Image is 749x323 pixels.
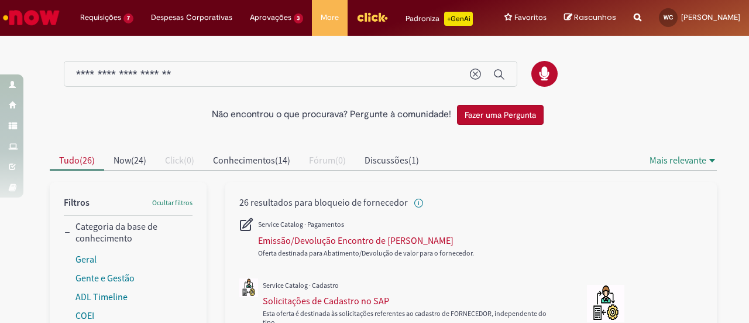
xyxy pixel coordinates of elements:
[514,12,547,23] span: Favoritos
[321,12,339,23] span: More
[80,12,121,23] span: Requisições
[123,13,133,23] span: 7
[564,12,616,23] a: Rascunhos
[212,110,451,120] h2: Não encontrou o que procurava? Pergunte à comunidade!
[294,13,304,23] span: 3
[250,12,291,23] span: Aprovações
[151,12,232,23] span: Despesas Corporativas
[664,13,673,21] span: WC
[406,12,473,26] div: Padroniza
[356,8,388,26] img: click_logo_yellow_360x200.png
[1,6,61,29] img: ServiceNow
[681,12,740,22] span: [PERSON_NAME]
[457,105,544,125] button: Fazer uma Pergunta
[574,12,616,23] span: Rascunhos
[444,12,473,26] p: +GenAi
